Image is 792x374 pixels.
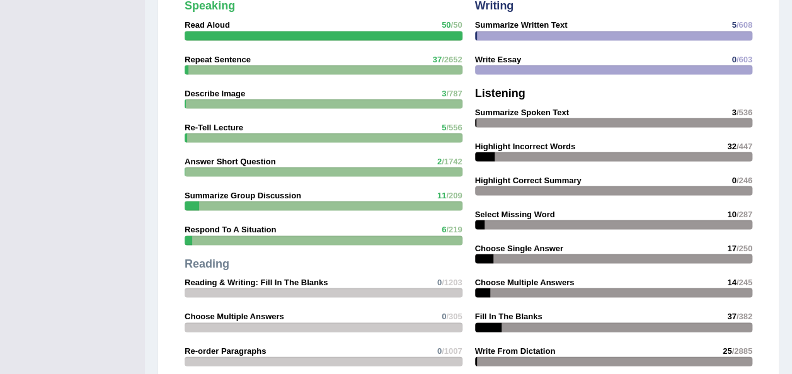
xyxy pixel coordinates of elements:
[185,224,276,234] strong: Respond To A Situation
[475,277,575,286] strong: Choose Multiple Answers
[442,156,462,166] span: /1742
[442,277,462,286] span: /1203
[737,209,752,218] span: /287
[727,277,736,286] span: 14
[442,346,462,355] span: /1007
[475,243,563,252] strong: Choose Single Answer
[475,86,525,99] strong: Listening
[442,122,446,132] span: 5
[475,209,555,218] strong: Select Missing Word
[437,156,442,166] span: 2
[185,277,328,286] strong: Reading & Writing: Fill In The Blanks
[432,54,441,64] span: 37
[737,175,752,184] span: /246
[446,190,462,200] span: /209
[727,141,736,150] span: 32
[185,311,284,320] strong: Choose Multiple Answers
[442,224,446,234] span: 6
[437,346,442,355] span: 0
[737,54,752,64] span: /603
[446,311,462,320] span: /305
[185,190,301,200] strong: Summarize Group Discussion
[475,107,569,116] strong: Summarize Spoken Text
[446,88,462,98] span: /787
[442,20,451,30] span: 50
[732,54,736,64] span: 0
[185,346,266,355] strong: Re-order Paragraphs
[727,243,736,252] span: 17
[475,311,542,320] strong: Fill In The Blanks
[185,20,230,30] strong: Read Aloud
[437,190,446,200] span: 11
[185,122,243,132] strong: Re-Tell Lecture
[446,122,462,132] span: /556
[732,20,736,30] span: 5
[185,257,229,269] strong: Reading
[737,243,752,252] span: /250
[475,346,556,355] strong: Write From Dictation
[737,107,752,116] span: /536
[442,54,462,64] span: /2652
[732,175,736,184] span: 0
[185,54,251,64] strong: Repeat Sentence
[442,88,446,98] span: 3
[451,20,462,30] span: /50
[737,20,752,30] span: /608
[723,346,732,355] span: 25
[442,311,446,320] span: 0
[732,107,736,116] span: 3
[475,54,521,64] strong: Write Essay
[727,311,736,320] span: 37
[446,224,462,234] span: /219
[185,156,275,166] strong: Answer Short Question
[727,209,736,218] span: 10
[737,311,752,320] span: /382
[475,20,568,30] strong: Summarize Written Text
[737,141,752,150] span: /447
[475,175,582,184] strong: Highlight Correct Summary
[475,141,575,150] strong: Highlight Incorrect Words
[737,277,752,286] span: /245
[185,88,245,98] strong: Describe Image
[732,346,752,355] span: /2885
[437,277,442,286] span: 0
